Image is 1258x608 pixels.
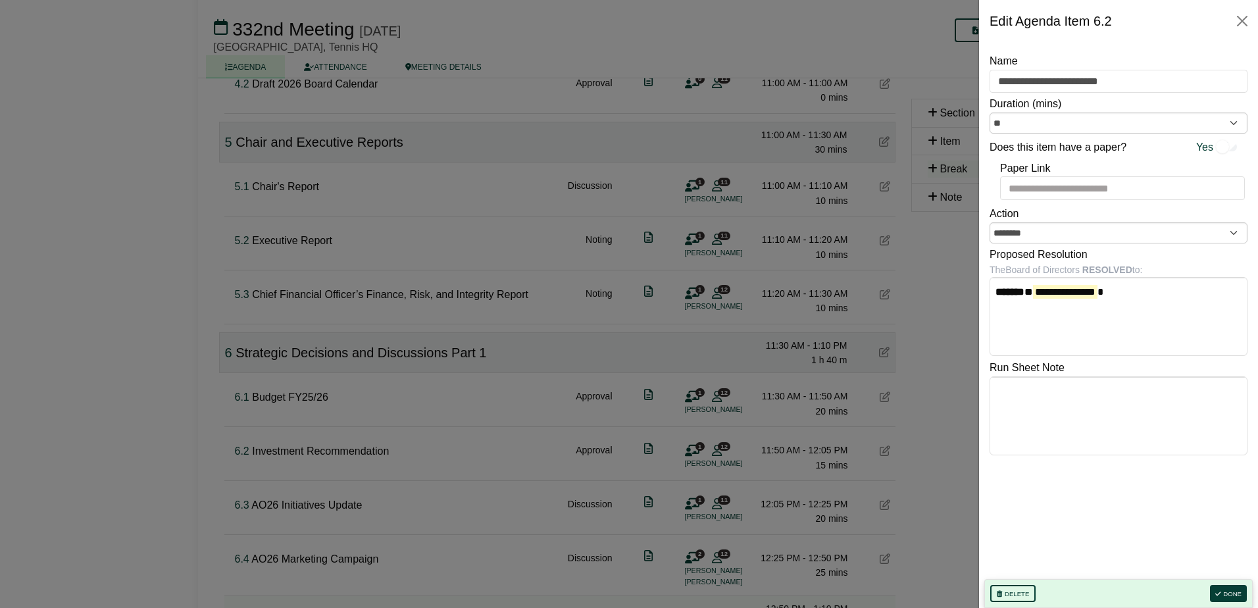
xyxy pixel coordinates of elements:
label: Proposed Resolution [990,246,1088,263]
label: Name [990,53,1018,70]
label: Action [990,205,1019,222]
button: Close [1232,11,1253,32]
button: Delete [990,585,1036,602]
button: Done [1210,585,1247,602]
div: The Board of Directors to: [990,263,1247,277]
b: RESOLVED [1082,265,1132,275]
label: Duration (mins) [990,95,1061,113]
span: Yes [1196,139,1213,156]
div: Edit Agenda Item 6.2 [990,11,1112,32]
label: Does this item have a paper? [990,139,1126,156]
label: Run Sheet Note [990,359,1065,376]
label: Paper Link [1000,160,1051,177]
